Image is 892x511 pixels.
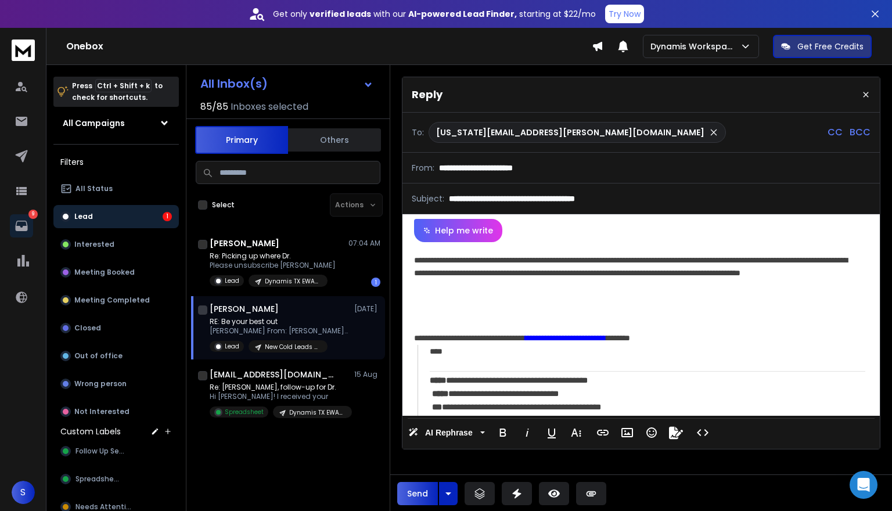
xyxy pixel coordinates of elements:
p: Dynamis Workspace [650,41,740,52]
strong: verified leads [310,8,371,20]
p: 9 [28,210,38,219]
button: Underline (Ctrl+U) [541,421,563,444]
p: From: [412,162,434,174]
button: Out of office [53,344,179,368]
button: Send [397,482,438,505]
button: More Text [565,421,587,444]
button: Signature [665,421,687,444]
p: Please unsubscribe [PERSON_NAME] [210,261,336,270]
button: Get Free Credits [773,35,872,58]
button: Follow Up Sent [53,440,179,463]
button: Not Interested [53,400,179,423]
h1: All Inbox(s) [200,78,268,89]
p: Dynamis TX EWAA Google Only - Newly Warmed [265,277,321,286]
p: To: [412,127,424,138]
p: All Status [75,184,113,193]
button: AI Rephrase [406,421,487,444]
button: Meeting Completed [53,289,179,312]
p: [DATE] [354,304,380,314]
p: Re: [PERSON_NAME], follow-up for Dr. [210,383,349,392]
button: Emoticons [641,421,663,444]
button: Help me write [414,219,502,242]
button: Try Now [605,5,644,23]
button: All Status [53,177,179,200]
p: Try Now [609,8,641,20]
span: Spreadsheet [75,474,122,484]
button: Primary [195,126,288,154]
p: Interested [74,240,114,249]
h1: [PERSON_NAME] [210,237,279,249]
p: Lead [225,276,239,285]
button: Bold (Ctrl+B) [492,421,514,444]
button: Insert Image (Ctrl+P) [616,421,638,444]
div: 1 [163,212,172,221]
button: Insert Link (Ctrl+K) [592,421,614,444]
button: All Campaigns [53,111,179,135]
p: Wrong person [74,379,127,388]
button: Italic (Ctrl+I) [516,421,538,444]
button: Lead1 [53,205,179,228]
h3: Inboxes selected [231,100,308,114]
div: Open Intercom Messenger [850,471,877,499]
button: Interested [53,233,179,256]
p: Subject: [412,193,444,204]
p: Get Free Credits [797,41,864,52]
p: Lead [225,342,239,351]
p: [US_STATE][EMAIL_ADDRESS][PERSON_NAME][DOMAIN_NAME] [436,127,704,138]
p: Closed [74,323,101,333]
button: S [12,481,35,504]
p: Dynamis TX EWAA Google Only - Newly Warmed [289,408,345,417]
strong: AI-powered Lead Finder, [408,8,517,20]
h1: [EMAIL_ADDRESS][DOMAIN_NAME] [210,369,337,380]
p: Spreadsheet [225,408,264,416]
button: Others [288,127,381,153]
h3: Custom Labels [60,426,121,437]
p: Lead [74,212,93,221]
h1: [PERSON_NAME] [210,303,279,315]
p: Reply [412,87,443,103]
img: logo [12,39,35,61]
span: AI Rephrase [423,428,475,438]
button: Wrong person [53,372,179,395]
h3: Filters [53,154,179,170]
label: Select [212,200,235,210]
h1: All Campaigns [63,117,125,129]
button: Spreadsheet [53,467,179,491]
button: Meeting Booked [53,261,179,284]
span: Follow Up Sent [75,447,127,456]
p: Hi [PERSON_NAME]! I received your [210,392,349,401]
p: [PERSON_NAME] From: [PERSON_NAME] Sent: [210,326,349,336]
p: Get only with our starting at $22/mo [273,8,596,20]
h1: Onebox [66,39,592,53]
button: Closed [53,316,179,340]
button: Code View [692,421,714,444]
p: Re: Picking up where Dr. [210,251,336,261]
p: Press to check for shortcuts. [72,80,163,103]
p: 15 Aug [354,370,380,379]
button: All Inbox(s) [191,72,383,95]
p: CC [828,125,843,139]
p: Meeting Completed [74,296,150,305]
span: Ctrl + Shift + k [95,79,152,92]
div: 1 [371,278,380,287]
p: Out of office [74,351,123,361]
p: New Cold Leads - Google - ICP First Responders [265,343,321,351]
a: 9 [10,214,33,237]
p: Not Interested [74,407,130,416]
p: 07:04 AM [348,239,380,248]
p: BCC [850,125,871,139]
p: RE: Be your best out [210,317,349,326]
span: 85 / 85 [200,100,228,114]
p: Meeting Booked [74,268,135,277]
